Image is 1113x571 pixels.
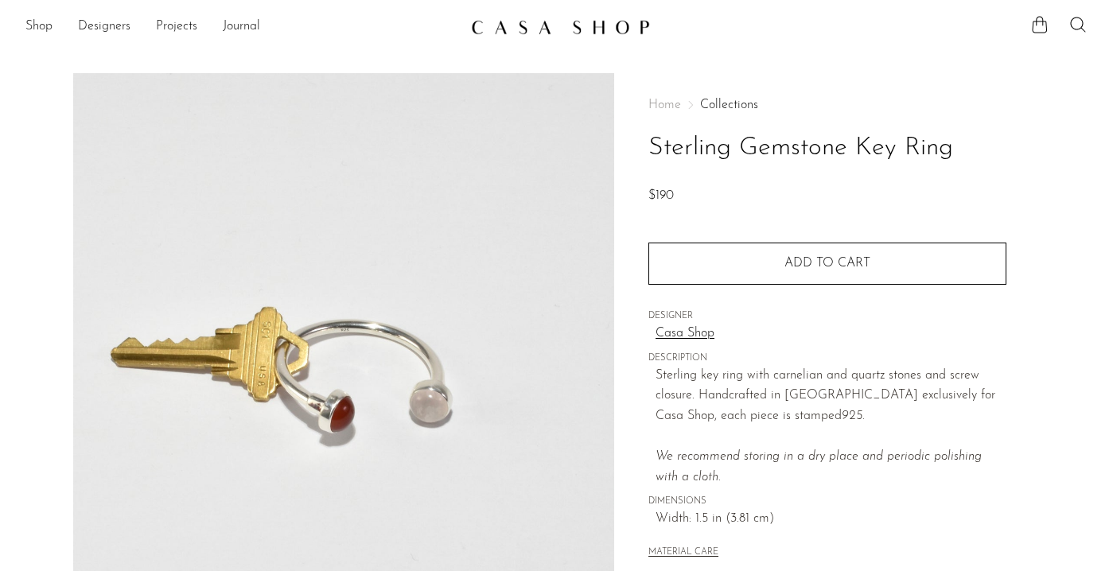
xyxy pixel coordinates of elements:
[656,366,1006,488] p: Sterling key ring with carnelian and quartz stones and screw closure. Handcrafted in [GEOGRAPHIC_...
[648,495,1006,509] span: DIMENSIONS
[656,324,1006,344] a: Casa Shop
[648,189,674,202] span: $190
[156,17,197,37] a: Projects
[78,17,130,37] a: Designers
[25,17,53,37] a: Shop
[700,99,758,111] a: Collections
[784,257,870,270] span: Add to cart
[656,509,1006,530] span: Width: 1.5 in (3.81 cm)
[656,450,982,484] i: We recommend storing in a dry place and periodic polishing with a cloth.
[223,17,260,37] a: Journal
[648,352,1006,366] span: DESCRIPTION
[25,14,458,41] nav: Desktop navigation
[648,128,1006,169] h1: Sterling Gemstone Key Ring
[648,547,718,559] button: MATERIAL CARE
[842,410,862,422] em: 925
[648,309,1006,324] span: DESIGNER
[648,99,681,111] span: Home
[648,99,1006,111] nav: Breadcrumbs
[648,243,1006,284] button: Add to cart
[25,14,458,41] ul: NEW HEADER MENU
